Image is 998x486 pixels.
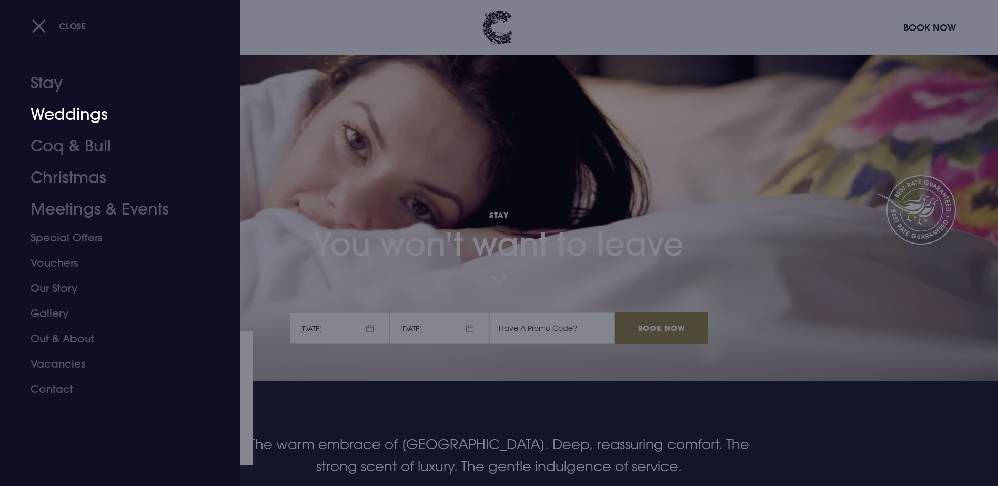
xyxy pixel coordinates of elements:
a: Our Story [31,276,197,301]
a: Stay [31,67,197,99]
a: Vouchers [31,250,197,276]
a: Out & About [31,326,197,351]
a: Meetings & Events [31,194,197,225]
a: Vacancies [31,351,197,377]
a: Christmas [31,162,197,194]
a: Weddings [31,99,197,130]
button: Close [32,15,86,37]
a: Special Offers [31,225,197,250]
a: Contact [31,377,197,402]
a: Gallery [31,301,197,326]
a: Coq & Bull [31,130,197,162]
span: Close [59,21,86,32]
